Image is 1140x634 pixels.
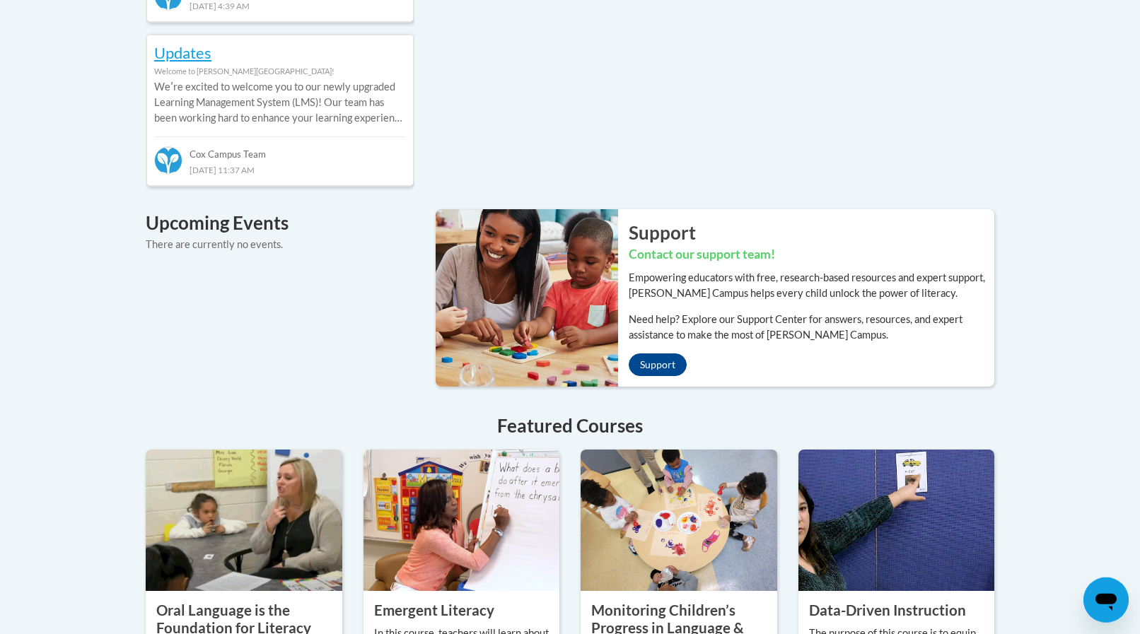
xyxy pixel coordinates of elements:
div: [DATE] 11:37 AM [154,162,406,177]
p: Weʹre excited to welcome you to our newly upgraded Learning Management System (LMS)! Our team has... [154,79,406,126]
img: Oral Language is the Foundation for Literacy [146,450,342,591]
h4: Upcoming Events [146,209,414,237]
div: Welcome to [PERSON_NAME][GEOGRAPHIC_DATA]! [154,64,406,79]
property: Data-Driven Instruction [809,601,966,618]
div: Cox Campus Team [154,136,406,162]
p: Need help? Explore our Support Center for answers, resources, and expert assistance to make the m... [629,312,994,343]
h4: Featured Courses [146,412,994,440]
a: Support [629,353,687,376]
h3: Contact our support team! [629,246,994,264]
img: Data-Driven Instruction [798,450,995,591]
img: Emergent Literacy [363,450,560,591]
iframe: Button to launch messaging window [1083,577,1129,623]
img: Cox Campus Team [154,146,182,175]
img: Monitoring Children’s Progress in Language & Literacy in the Early Years [581,450,777,591]
span: There are currently no events. [146,238,283,250]
property: Emergent Literacy [374,601,494,618]
p: Empowering educators with free, research-based resources and expert support, [PERSON_NAME] Campus... [629,270,994,301]
h2: Support [629,220,994,245]
a: Updates [154,43,211,62]
img: ... [425,209,618,386]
